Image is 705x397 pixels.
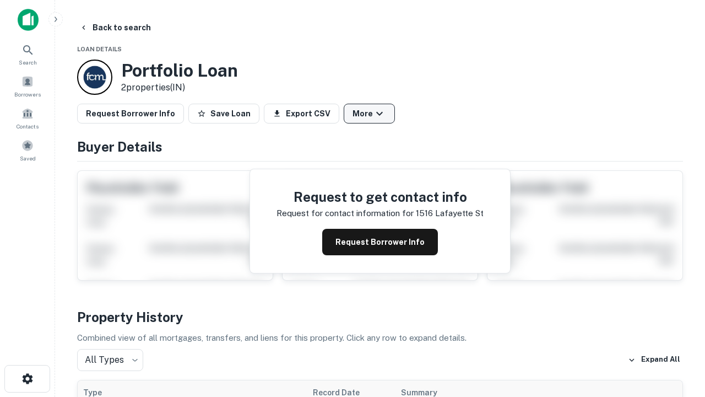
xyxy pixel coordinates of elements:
p: 2 properties (IN) [121,81,238,94]
span: Contacts [17,122,39,131]
button: Expand All [625,352,683,368]
h4: Request to get contact info [276,187,484,207]
h4: Buyer Details [77,137,683,157]
p: Combined view of all mortgages, transfers, and liens for this property. Click any row to expand d... [77,331,683,345]
button: More [344,104,395,124]
button: Save Loan [188,104,259,124]
a: Contacts [3,103,52,133]
a: Search [3,39,52,69]
button: Request Borrower Info [77,104,184,124]
p: 1516 lafayette st [416,207,484,220]
div: All Types [77,349,143,371]
span: Loan Details [77,46,122,52]
iframe: Chat Widget [650,273,705,326]
p: Request for contact information for [276,207,414,220]
button: Request Borrower Info [322,229,438,255]
button: Back to search [75,18,155,37]
img: capitalize-icon.png [18,9,39,31]
a: Saved [3,135,52,165]
span: Borrowers [14,90,41,99]
a: Borrowers [3,71,52,101]
button: Export CSV [264,104,339,124]
span: Saved [20,154,36,163]
span: Search [19,58,37,67]
h4: Property History [77,307,683,327]
h3: Portfolio Loan [121,60,238,81]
